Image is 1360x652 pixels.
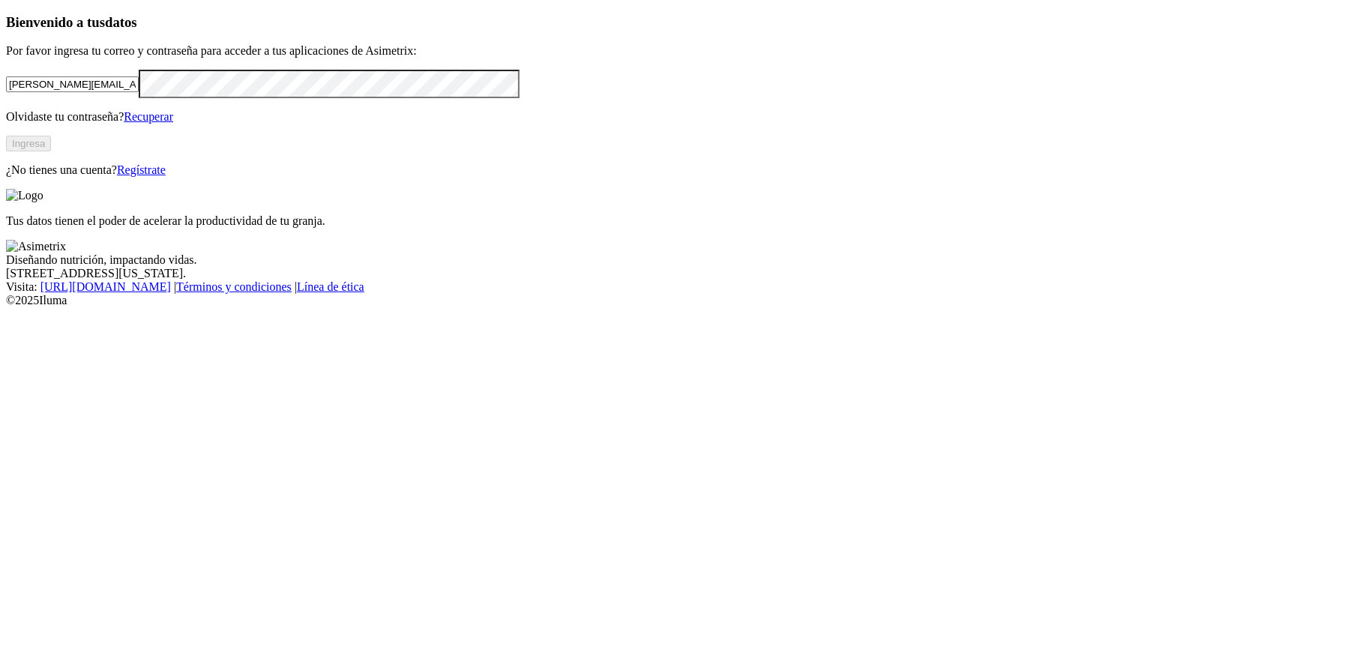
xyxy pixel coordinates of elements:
[6,280,1354,294] div: Visita : | |
[6,136,51,151] button: Ingresa
[6,14,1354,31] h3: Bienvenido a tus
[6,76,139,92] input: Tu correo
[6,294,1354,307] div: © 2025 Iluma
[297,280,364,293] a: Línea de ética
[6,240,66,253] img: Asimetrix
[124,110,173,123] a: Recuperar
[176,280,292,293] a: Términos y condiciones
[6,267,1354,280] div: [STREET_ADDRESS][US_STATE].
[6,214,1354,228] p: Tus datos tienen el poder de acelerar la productividad de tu granja.
[6,110,1354,124] p: Olvidaste tu contraseña?
[6,189,43,202] img: Logo
[117,163,166,176] a: Regístrate
[6,253,1354,267] div: Diseñando nutrición, impactando vidas.
[6,163,1354,177] p: ¿No tienes una cuenta?
[105,14,137,30] span: datos
[40,280,171,293] a: [URL][DOMAIN_NAME]
[6,44,1354,58] p: Por favor ingresa tu correo y contraseña para acceder a tus aplicaciones de Asimetrix:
